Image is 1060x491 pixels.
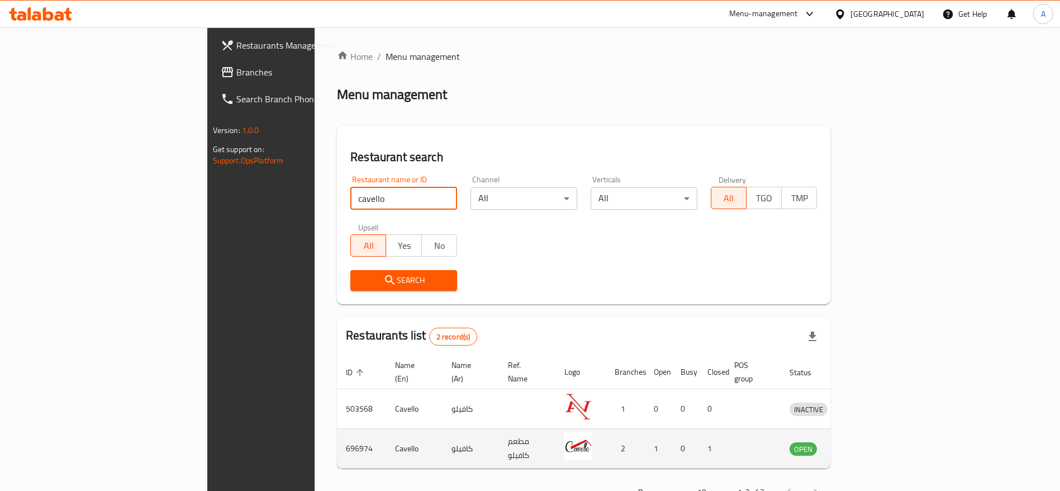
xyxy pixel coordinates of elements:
img: Cavello [564,393,592,421]
td: 1 [645,429,672,469]
span: OPEN [790,443,817,456]
label: Upsell [358,223,379,231]
span: 1.0.0 [242,123,259,138]
button: TGO [746,187,782,209]
span: All [716,190,742,206]
span: Menu management [386,50,460,63]
span: Version: [213,123,240,138]
button: All [711,187,747,209]
button: Yes [386,234,421,257]
a: Support.OpsPlatform [213,153,284,168]
a: Restaurants Management [212,32,384,59]
span: Search [359,273,448,287]
h2: Menu management [337,86,447,103]
button: TMP [781,187,817,209]
span: TGO [751,190,777,206]
td: 2 [606,429,645,469]
td: 0 [698,389,725,429]
button: All [350,234,386,257]
td: 0 [645,389,672,429]
div: Export file [799,323,826,350]
td: Cavello [386,429,443,469]
span: Name (En) [395,358,429,385]
div: All [470,187,577,210]
td: 1 [698,429,725,469]
button: Search [350,270,457,291]
span: POS group [734,358,767,385]
span: TMP [786,190,812,206]
div: All [591,187,697,210]
div: Menu-management [729,7,798,21]
span: Ref. Name [508,358,542,385]
span: All [355,238,382,254]
span: Name (Ar) [451,358,486,385]
span: A [1041,8,1045,20]
span: INACTIVE [790,403,828,416]
span: Status [790,366,826,379]
a: Search Branch Phone [212,86,384,112]
button: No [421,234,457,257]
td: مطعم كافيلو [499,429,555,469]
nav: breadcrumb [337,50,830,63]
span: Branches [236,65,375,79]
h2: Restaurants list [346,327,477,346]
td: كافيلو [443,429,499,469]
div: [GEOGRAPHIC_DATA] [850,8,924,20]
table: enhanced table [337,355,880,469]
th: Closed [698,355,725,389]
th: Busy [672,355,698,389]
label: Delivery [719,176,747,183]
span: 2 record(s) [430,332,477,342]
input: Search for restaurant name or ID.. [350,187,457,210]
td: 0 [672,389,698,429]
span: Restaurants Management [236,39,375,52]
th: Branches [606,355,645,389]
span: ID [346,366,367,379]
span: Yes [391,238,417,254]
span: Get support on: [213,142,264,157]
td: 1 [606,389,645,429]
img: Cavello [564,432,592,460]
td: كافيلو [443,389,499,429]
div: Total records count [429,328,478,346]
h2: Restaurant search [350,149,817,166]
th: Open [645,355,672,389]
span: Search Branch Phone [236,92,375,106]
th: Logo [555,355,606,389]
div: INACTIVE [790,403,828,416]
td: 0 [672,429,698,469]
span: No [426,238,453,254]
div: OPEN [790,442,817,456]
a: Branches [212,59,384,86]
td: Cavello [386,389,443,429]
